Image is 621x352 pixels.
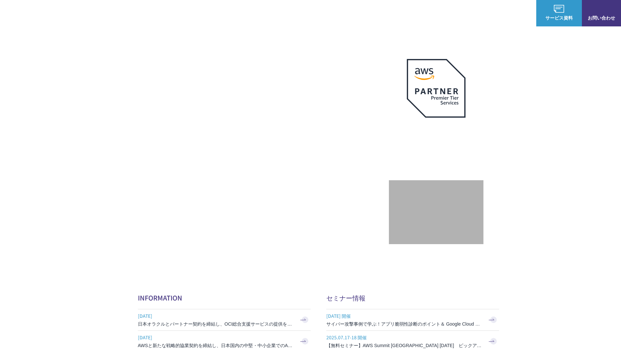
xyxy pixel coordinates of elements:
a: ログイン [511,10,530,17]
span: お問い合わせ [582,14,621,21]
a: [DATE] 開催 サイバー攻撃事例で学ぶ！アプリ脆弱性診断のポイント＆ Google Cloud セキュリティ対策 [326,309,499,330]
img: お問い合わせ [596,5,607,13]
p: 業種別ソリューション [377,10,429,17]
span: [DATE] 開催 [326,311,483,321]
img: AWSとの戦略的協業契約 締結 [138,189,255,221]
a: 2025.07.17-18 開催 【無料セミナー】AWS Summit [GEOGRAPHIC_DATA] [DATE] ピックアップセッション [326,331,499,352]
h2: セミナー情報 [326,293,499,302]
img: AWS請求代行サービス 統合管理プラン [259,189,377,221]
a: AWS総合支援サービス C-Chorus NHN テコラスAWS総合支援サービス [10,5,122,21]
a: [DATE] 日本オラクルとパートナー契約を締結し、OCI総合支援サービスの提供を開始 [138,309,311,330]
img: AWS総合支援サービス C-Chorus サービス資料 [554,5,564,13]
h3: 【無料セミナー】AWS Summit [GEOGRAPHIC_DATA] [DATE] ピックアップセッション [326,342,483,349]
p: 強み [311,10,326,17]
h3: サイバー攻撃事例で学ぶ！アプリ脆弱性診断のポイント＆ Google Cloud セキュリティ対策 [326,321,483,327]
span: NHN テコラス AWS総合支援サービス [75,6,122,20]
a: [DATE] AWSと新たな戦略的協業契約を締結し、日本国内の中堅・中小企業でのAWS活用を加速 [138,331,311,352]
span: サービス資料 [536,14,582,21]
span: [DATE] [138,311,294,321]
span: [DATE] [138,332,294,342]
p: ナレッジ [474,10,498,17]
h1: AWS ジャーニーの 成功を実現 [138,107,389,170]
em: AWS [429,125,443,135]
p: サービス [339,10,364,17]
img: AWSプレミアティアサービスパートナー [407,59,466,118]
a: 導入事例 [442,10,461,17]
p: 最上位プレミアティア サービスパートナー [399,125,473,151]
img: 契約件数 [402,190,470,238]
p: AWSの導入からコスト削減、 構成・運用の最適化からデータ活用まで 規模や業種業態を問わない マネージドサービスで [138,72,389,101]
h3: AWSと新たな戦略的協業契約を締結し、日本国内の中堅・中小企業でのAWS活用を加速 [138,342,294,349]
h3: 日本オラクルとパートナー契約を締結し、OCI総合支援サービスの提供を開始 [138,321,294,327]
span: 2025.07.17-18 開催 [326,332,483,342]
h2: INFORMATION [138,293,311,302]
